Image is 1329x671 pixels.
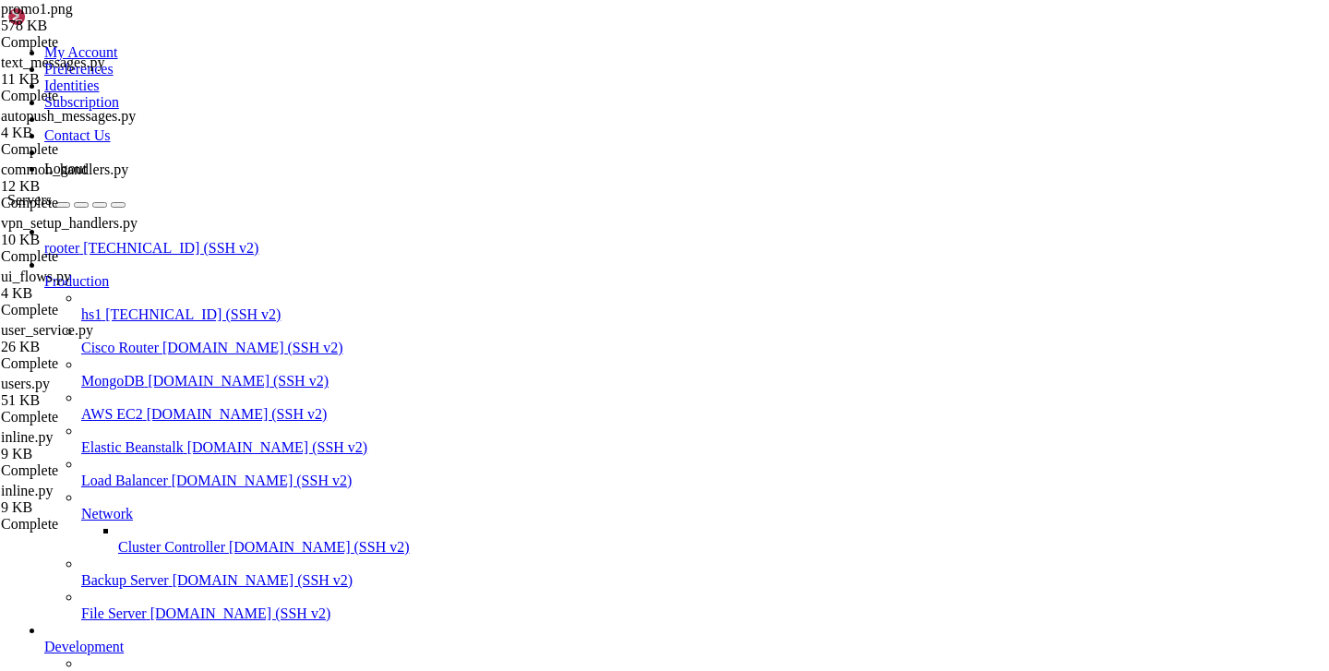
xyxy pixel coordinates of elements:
span: autopush_messages.py [1,108,136,124]
x-row: } [7,38,1087,54]
span: promo1.png [1,1,73,17]
span: [DATE] 09:41:16,998 - [INFO] - utils.user_state - (user_state.py).determine_user_state(54) - Поль... [7,468,997,483]
div: Complete [1,516,186,533]
span: autopush_messages.py [1,108,186,141]
div: 11 KB [1,71,186,88]
div: 578 KB [1,18,186,34]
div: Complete [1,248,186,265]
x-row: pi/users/info/558013462: { [7,207,1087,222]
span: user_service.py [1,322,93,338]
span: ui_flows.py [1,269,71,284]
x-row: [EMAIL_ADDRESS][DOMAIN_NAME]:443?encryption=none&security=tls&sni=[DOMAIN_NAME]&alpn=h2,http/1.1&... [7,146,1087,162]
span: promo1.png [1,1,186,34]
span: inline.py [1,483,53,498]
x-row: api/users/info/558013462 | Status: 200 | Body: {"success":true,"user":{"created_at":"[DATE]T08:38... [7,100,1087,115]
x-row: ION [7,483,1087,498]
span: users.py [1,376,50,391]
span: vpn_setup_handlers.py [1,215,186,248]
div: Complete [1,355,186,372]
x-row: [DATE] 09:41:17,086 - [INFO] - aiogram.event - (dispatcher.py).feed_update(172) - Update id=77878... [7,498,1087,514]
x-row: "user": { [7,237,1087,253]
div: 51 KB [1,392,186,409]
div: 4 KB [1,285,186,302]
x-row: "vpn_config": "vless:[EMAIL_ADDRESS][DOMAIN_NAME]:443?encryption=none&security=tls&sni=[DOMAIN_NA... [7,406,1087,422]
div: 9 KB [1,446,186,462]
x-row: "success": true, [7,7,1087,23]
x-row: "telegram_id": "558013462", [7,376,1087,391]
span: ui_flows.py [1,269,186,302]
span: inline.py [1,429,186,462]
div: Complete [1,302,186,318]
x-row: n=h2,[EMAIL_ADDRESS]" [7,422,1087,437]
div: Complete [1,409,186,425]
span: users.py [1,376,186,409]
span: sers/info/558013462, данные: None [7,69,251,84]
x-row: cal","is_in_trial_period":false,"is_refuse_payment":0,"is_subscription_active":true,"server_domai... [7,114,1087,130]
x-row: "user_id": 3173 [7,23,1087,39]
div: Complete [1,195,186,211]
div: 26 KB [1,339,186,355]
span: common_handlers.py [1,162,186,195]
x-row: "subscription_end": "[DATE]T12:16:30.319144", [7,360,1087,376]
x-row: "is_refuse_payment": 0, [7,299,1087,315]
span: text_messages.py [1,54,186,88]
span: inline.py [1,429,53,445]
x-row: [DATE] 09:41:16,997 - [INFO] - services.api_client - (api_client.py)._make_request(50) - RAW RESP... [7,84,1087,100]
div: Complete [1,462,186,479]
x-row: ,"subscription_end":"[DATE]T12:16:30.319144","telegram_id":"558013462","trial_end":"[DATE]T08:38:... [7,130,1087,146]
x-row: "email": "[EMAIL_ADDRESS]", [7,269,1087,284]
div: Complete [1,34,186,51]
x-row: [DATE] 09:41:16,997 - [INFO] - services.api_client - (api_client.py)._make_request(63) - PARSED J... [7,192,1087,208]
div: 12 KB [1,178,186,195]
div: 9 KB [1,499,186,516]
x-row: [EMAIL_ADDRESS]"}} [7,161,1087,176]
x-row: "is_in_trial_period": false, [7,283,1087,299]
div: (0, 34) [7,529,15,545]
span: user_service.py [1,322,186,355]
x-row: ot id=7434226191 [7,514,1087,530]
div: 4 KB [1,125,186,141]
span: common_handlers.py [1,162,128,177]
x-row: "success": true, [7,222,1087,238]
x-row: "server_domain": "[DOMAIN_NAME]", [7,330,1087,345]
x-row: } [7,452,1087,468]
x-row: "is_subscription_active": true, [7,315,1087,330]
x-row: "trial_end": "[DATE]T08:38:14", [7,391,1087,407]
div: Complete [1,141,186,158]
span: vpn_setup_handlers.py [1,215,138,231]
x-row: } [7,437,1087,453]
span: [DATE] 09:41:16,848 - [DEBUG] - services.api_client - (api_client.py)._make_request(40) - Запрос:... [7,54,893,68]
x-row: "created_at": "[DATE]T08:38:14", [7,253,1087,269]
span: inline.py [1,483,186,516]
div: 10 KB [1,232,186,248]
x-row: "server_name": "FR-3", [7,345,1087,361]
div: Complete [1,88,186,104]
span: text_messages.py [1,54,104,70]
